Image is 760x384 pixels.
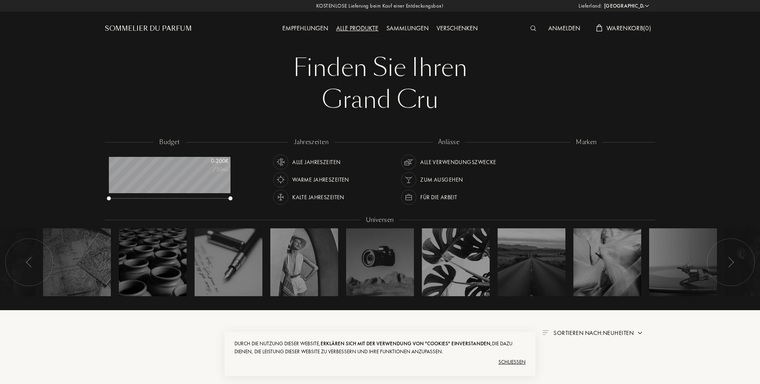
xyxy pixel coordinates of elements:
[26,257,32,267] img: arr_left.svg
[234,340,526,356] div: Durch die Nutzung dieser Website, die dazu dienen, die Leistung dieser Website zu verbessern und ...
[403,192,414,203] img: usage_occasion_work_white.svg
[403,174,414,185] img: usage_occasion_party_white.svg
[433,24,482,34] div: Verschenken
[382,24,433,32] a: Sammlungen
[596,24,602,32] img: cart_white.svg
[553,329,634,337] span: Sortieren nach: Neuheiten
[234,356,526,368] div: Schließen
[403,156,414,168] img: usage_occasion_all_white.svg
[292,190,345,205] div: Kalte Jahreszeiten
[275,156,286,168] img: usage_season_average_white.svg
[292,172,349,187] div: Warme Jahreszeiten
[189,165,228,174] div: /50mL
[154,138,186,147] div: budget
[321,340,492,347] span: erklären sich mit der Verwendung von "Cookies" einverstanden,
[433,24,482,32] a: Verschenken
[433,138,465,147] div: anlässe
[542,330,549,335] img: filter_by.png
[278,24,332,34] div: Empfehlungen
[189,157,228,165] div: 0 - 200 €
[544,24,584,32] a: Anmelden
[420,154,496,170] div: Alle Verwendungszwecke
[728,257,734,267] img: arr_left.svg
[332,24,382,32] a: Alle Produkte
[420,172,463,187] div: Zum Ausgehen
[382,24,433,34] div: Sammlungen
[292,154,341,170] div: Alle Jahreszeiten
[570,138,602,147] div: marken
[275,174,286,185] img: usage_season_hot_white.svg
[105,24,192,34] a: Sommelier du Parfum
[544,24,584,34] div: Anmelden
[579,2,602,10] span: Lieferland:
[637,330,643,336] img: arrow.png
[530,26,536,31] img: search_icn_white.svg
[111,84,649,116] div: Grand Cru
[278,24,332,32] a: Empfehlungen
[606,24,651,32] span: Warenkorb ( 0 )
[332,24,382,34] div: Alle Produkte
[288,138,334,147] div: jahreszeiten
[360,216,399,225] div: Universen
[420,190,457,205] div: Für die Arbeit
[111,52,649,84] div: Finden Sie Ihren
[275,192,286,203] img: usage_season_cold_white.svg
